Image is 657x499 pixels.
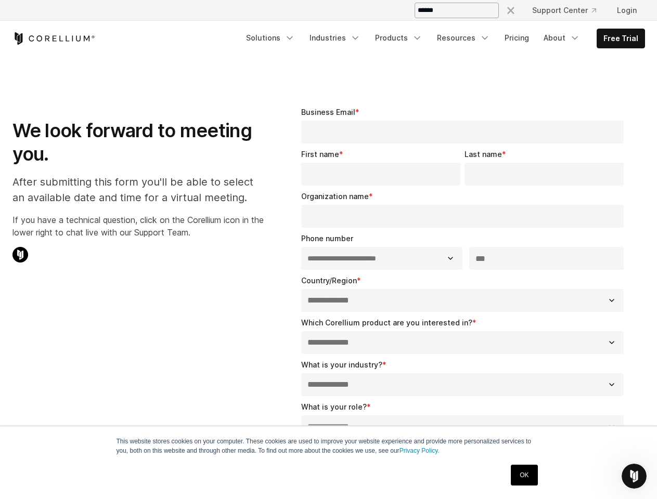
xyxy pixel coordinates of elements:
[400,447,440,454] a: Privacy Policy.
[117,437,541,455] p: This website stores cookies on your computer. These cookies are used to improve your website expe...
[12,247,28,262] img: Corellium Chat Icon
[537,29,586,47] a: About
[369,29,429,47] a: Products
[301,192,369,201] span: Organization name
[301,150,339,159] span: First name
[301,108,355,116] span: Business Email
[301,234,353,243] span: Phone number
[12,174,264,205] p: After submitting this form you'll be able to select an available date and time for a virtual meet...
[12,119,264,166] h1: We look forward to meeting you.
[301,360,382,369] span: What is your industry?
[493,1,645,20] div: Navigation Menu
[498,29,535,47] a: Pricing
[501,1,520,20] button: Search
[12,32,95,45] a: Corellium Home
[301,402,367,411] span: What is your role?
[431,29,496,47] a: Resources
[622,464,647,489] iframe: Intercom live chat
[240,29,645,48] div: Navigation Menu
[511,465,537,485] a: OK
[597,29,645,48] a: Free Trial
[303,29,367,47] a: Industries
[465,150,502,159] span: Last name
[301,318,472,327] span: Which Corellium product are you interested in?
[12,214,264,239] p: If you have a technical question, click on the Corellium icon in the lower right to chat live wit...
[506,2,516,17] div: ×
[524,1,604,20] a: Support Center
[240,29,301,47] a: Solutions
[609,1,645,20] a: Login
[301,276,357,285] span: Country/Region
